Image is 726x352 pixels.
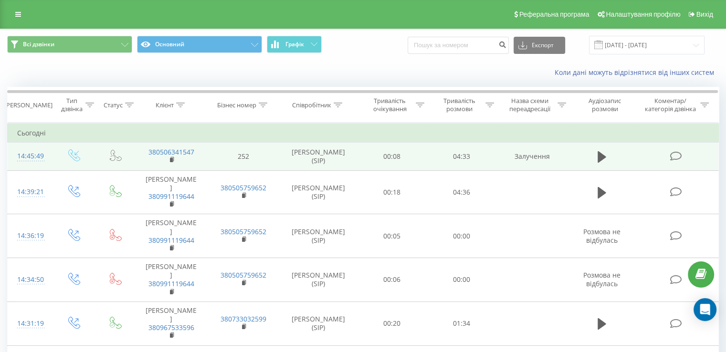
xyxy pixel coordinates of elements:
[17,147,42,166] div: 14:45:49
[696,10,713,18] span: Вихід
[694,298,716,321] div: Open Intercom Messenger
[148,279,194,288] a: 380991119644
[104,101,123,109] div: Статус
[408,37,509,54] input: Пошук за номером
[496,143,568,170] td: Залучення
[427,214,496,258] td: 00:00
[606,10,680,18] span: Налаштування профілю
[267,36,322,53] button: Графік
[135,301,207,345] td: [PERSON_NAME]
[435,97,483,113] div: Тривалість розмови
[358,214,427,258] td: 00:05
[221,227,266,236] a: 380505759652
[135,170,207,214] td: [PERSON_NAME]
[358,301,427,345] td: 00:20
[221,270,266,280] a: 380505759652
[285,41,304,48] span: Графік
[280,301,358,345] td: [PERSON_NAME] (SIP)
[427,258,496,302] td: 00:00
[358,143,427,170] td: 00:08
[505,97,555,113] div: Назва схеми переадресації
[555,68,719,77] a: Коли дані можуть відрізнятися вiд інших систем
[148,323,194,332] a: 380967533596
[8,124,719,143] td: Сьогодні
[17,270,42,289] div: 14:34:50
[358,170,427,214] td: 00:18
[427,301,496,345] td: 01:34
[280,214,358,258] td: [PERSON_NAME] (SIP)
[156,101,174,109] div: Клієнт
[577,97,633,113] div: Аудіозапис розмови
[583,227,621,245] span: Розмова не відбулась
[148,192,194,201] a: 380991119644
[207,143,279,170] td: 252
[137,36,262,53] button: Основний
[583,270,621,288] span: Розмова не відбулась
[17,314,42,333] div: 14:31:19
[514,37,565,54] button: Експорт
[292,101,331,109] div: Співробітник
[221,183,266,192] a: 380505759652
[358,258,427,302] td: 00:06
[217,101,256,109] div: Бізнес номер
[4,101,53,109] div: [PERSON_NAME]
[280,258,358,302] td: [PERSON_NAME] (SIP)
[135,258,207,302] td: [PERSON_NAME]
[60,97,83,113] div: Тип дзвінка
[17,227,42,245] div: 14:36:19
[221,314,266,323] a: 380733032599
[23,41,54,48] span: Всі дзвінки
[280,170,358,214] td: [PERSON_NAME] (SIP)
[519,10,589,18] span: Реферальна програма
[427,143,496,170] td: 04:33
[135,214,207,258] td: [PERSON_NAME]
[280,143,358,170] td: [PERSON_NAME] (SIP)
[148,236,194,245] a: 380991119644
[7,36,132,53] button: Всі дзвінки
[366,97,414,113] div: Тривалість очікування
[148,147,194,156] a: 380506341547
[17,183,42,201] div: 14:39:21
[642,97,698,113] div: Коментар/категорія дзвінка
[427,170,496,214] td: 04:36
